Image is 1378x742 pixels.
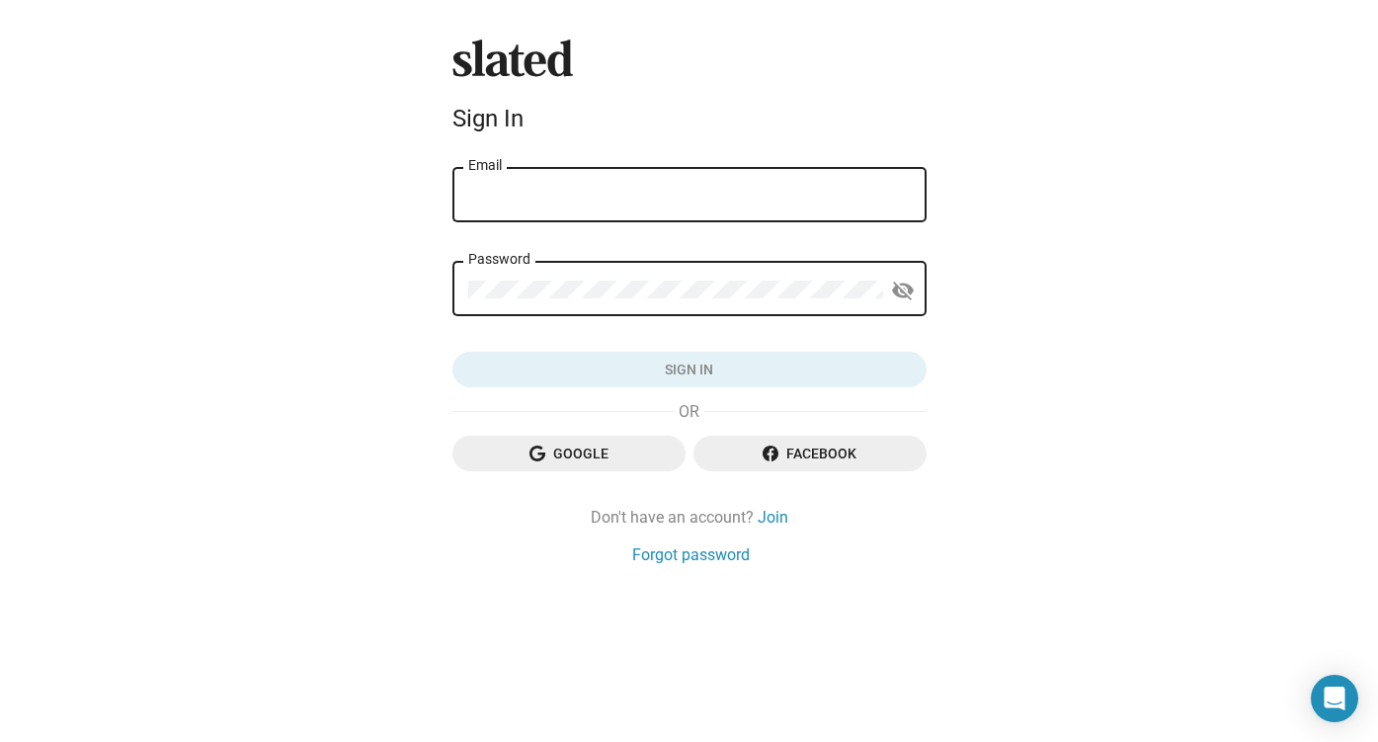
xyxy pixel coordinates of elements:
[452,436,686,471] button: Google
[709,436,911,471] span: Facebook
[632,544,750,565] a: Forgot password
[452,105,927,132] div: Sign In
[1311,675,1358,722] div: Open Intercom Messenger
[468,436,670,471] span: Google
[891,276,915,306] mat-icon: visibility_off
[758,507,788,528] a: Join
[452,40,927,140] sl-branding: Sign In
[452,507,927,528] div: Don't have an account?
[883,271,923,310] button: Show password
[693,436,927,471] button: Facebook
